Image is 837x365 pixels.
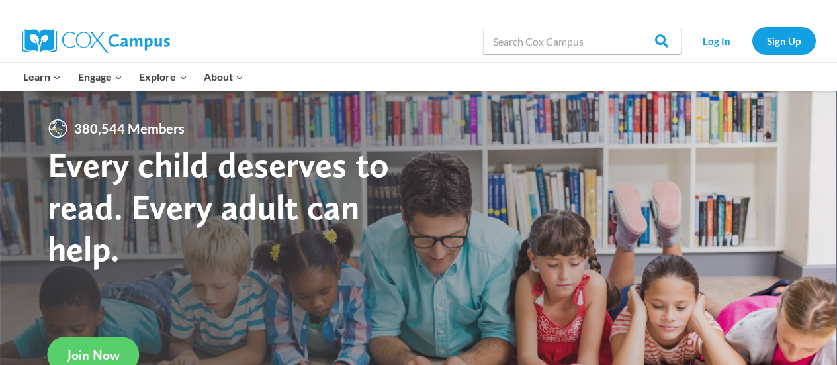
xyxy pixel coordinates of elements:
[15,63,252,91] nav: Primary Navigation
[69,118,190,139] span: 380,544 Members
[752,27,816,54] a: Sign Up
[483,28,682,54] input: Search Cox Campus
[139,68,187,85] span: Explore
[204,68,243,85] span: About
[22,29,170,53] img: Cox Campus
[67,347,120,363] span: Join Now
[78,68,122,85] span: Engage
[48,143,389,270] strong: Every child deserves to read. Every adult can help.
[23,68,61,85] span: Learn
[688,27,746,54] a: Log In
[688,27,816,54] nav: Secondary Navigation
